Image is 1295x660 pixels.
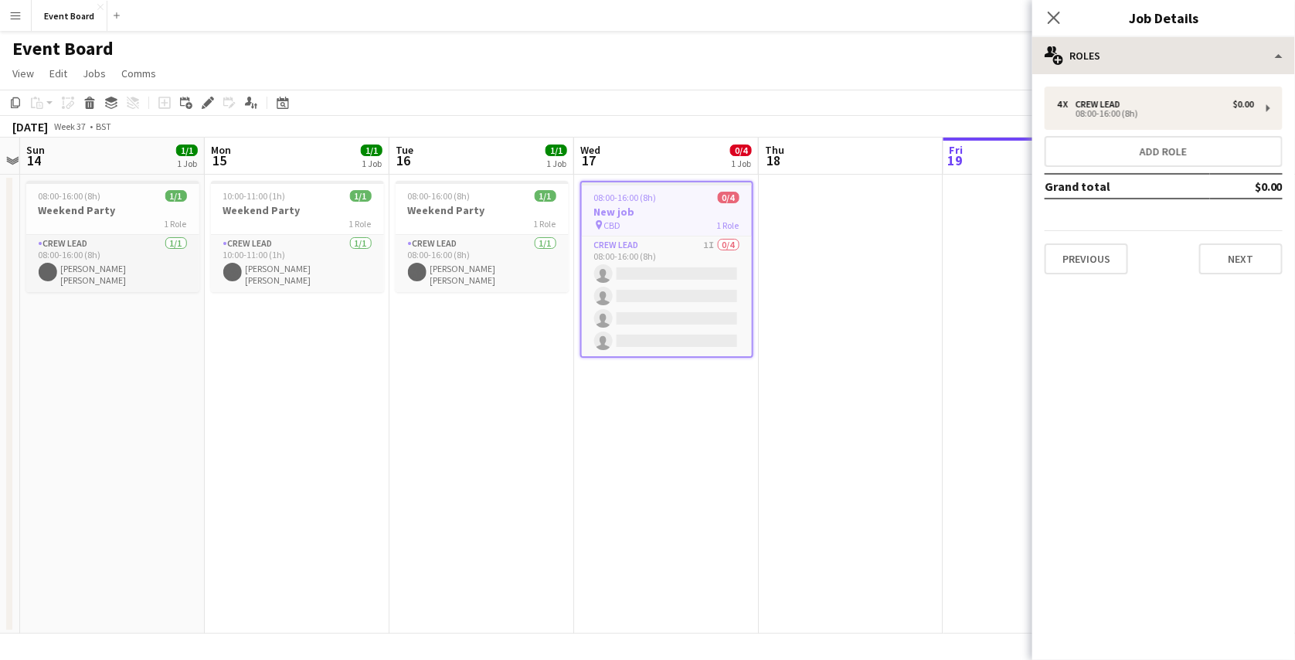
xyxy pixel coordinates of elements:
[582,205,752,219] h3: New job
[582,236,752,356] app-card-role: Crew Lead1I0/408:00-16:00 (8h)
[211,203,384,217] h3: Weekend Party
[83,66,106,80] span: Jobs
[1210,174,1283,199] td: $0.00
[349,218,372,230] span: 1 Role
[535,190,556,202] span: 1/1
[12,66,34,80] span: View
[396,203,569,217] h3: Weekend Party
[950,143,964,157] span: Fri
[361,145,382,156] span: 1/1
[115,63,162,83] a: Comms
[165,190,187,202] span: 1/1
[96,121,111,132] div: BST
[717,219,739,231] span: 1 Role
[26,143,45,157] span: Sun
[1057,110,1254,117] div: 08:00-16:00 (8h)
[51,121,90,132] span: Week 37
[393,151,413,169] span: 16
[26,235,199,292] app-card-role: Crew Lead1/108:00-16:00 (8h)[PERSON_NAME] [PERSON_NAME]
[534,218,556,230] span: 1 Role
[604,219,621,231] span: CBD
[24,151,45,169] span: 14
[223,190,286,202] span: 10:00-11:00 (1h)
[12,37,114,60] h1: Event Board
[580,143,600,157] span: Wed
[731,158,751,169] div: 1 Job
[580,181,753,358] app-job-card: 08:00-16:00 (8h)0/4New job CBD1 RoleCrew Lead1I0/408:00-16:00 (8h)
[1045,136,1283,167] button: Add role
[546,158,566,169] div: 1 Job
[6,63,40,83] a: View
[121,66,156,80] span: Comms
[362,158,382,169] div: 1 Job
[730,145,752,156] span: 0/4
[211,235,384,292] app-card-role: Crew Lead1/110:00-11:00 (1h)[PERSON_NAME] [PERSON_NAME]
[1045,174,1210,199] td: Grand total
[396,143,413,157] span: Tue
[947,151,964,169] span: 19
[211,143,231,157] span: Mon
[43,63,73,83] a: Edit
[26,181,199,292] app-job-card: 08:00-16:00 (8h)1/1Weekend Party1 RoleCrew Lead1/108:00-16:00 (8h)[PERSON_NAME] [PERSON_NAME]
[1076,99,1127,110] div: Crew Lead
[209,151,231,169] span: 15
[718,192,739,203] span: 0/4
[26,203,199,217] h3: Weekend Party
[76,63,112,83] a: Jobs
[211,181,384,292] app-job-card: 10:00-11:00 (1h)1/1Weekend Party1 RoleCrew Lead1/110:00-11:00 (1h)[PERSON_NAME] [PERSON_NAME]
[1199,243,1283,274] button: Next
[1233,99,1254,110] div: $0.00
[1045,243,1128,274] button: Previous
[396,235,569,292] app-card-role: Crew Lead1/108:00-16:00 (8h)[PERSON_NAME] [PERSON_NAME]
[39,190,101,202] span: 08:00-16:00 (8h)
[350,190,372,202] span: 1/1
[578,151,600,169] span: 17
[408,190,471,202] span: 08:00-16:00 (8h)
[594,192,657,203] span: 08:00-16:00 (8h)
[765,143,784,157] span: Thu
[32,1,107,31] button: Event Board
[49,66,67,80] span: Edit
[177,158,197,169] div: 1 Job
[546,145,567,156] span: 1/1
[1032,37,1295,74] div: Roles
[1032,8,1295,28] h3: Job Details
[12,119,48,134] div: [DATE]
[165,218,187,230] span: 1 Role
[763,151,784,169] span: 18
[176,145,198,156] span: 1/1
[1057,99,1076,110] div: 4 x
[396,181,569,292] app-job-card: 08:00-16:00 (8h)1/1Weekend Party1 RoleCrew Lead1/108:00-16:00 (8h)[PERSON_NAME] [PERSON_NAME]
